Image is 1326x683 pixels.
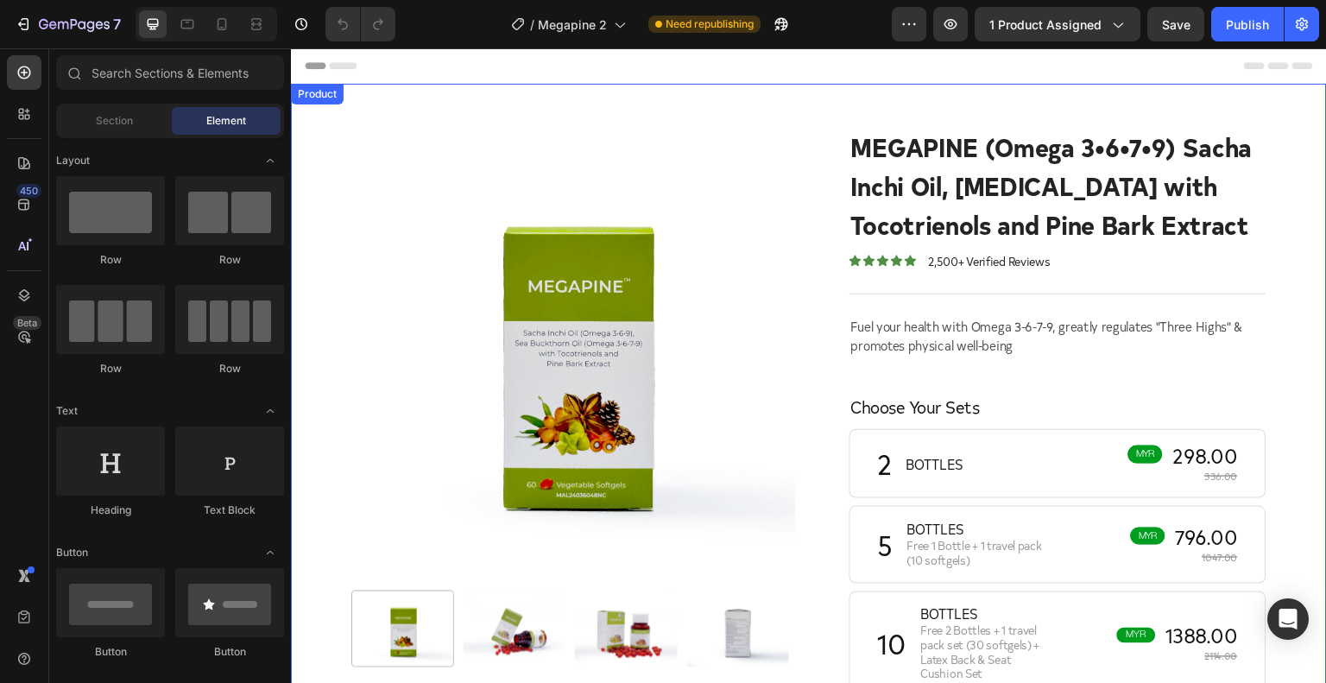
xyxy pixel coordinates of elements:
[56,403,78,419] span: Text
[175,644,284,660] div: Button
[559,77,976,197] h1: MEGAPINE (Omega 3•6•7•9) Sacha Inchi Oil, [MEDICAL_DATA] with Tocotrienols and Pine Bark Extract
[175,252,284,268] div: Row
[616,490,762,520] p: Free 1 Bottle + 1 travel pack (10 softgels)
[585,576,618,617] h2: 10
[7,7,129,41] button: 7
[96,113,133,129] span: Section
[538,16,607,34] span: Megapine 2
[914,601,947,615] s: 2114.00
[56,545,88,560] span: Button
[912,502,947,515] s: 1047.00
[559,345,976,371] h2: Choose Your Sets
[1147,7,1204,41] button: Save
[616,408,673,422] p: BOTTLES
[585,477,604,517] h2: 5
[842,482,873,495] p: MYR
[1211,7,1284,41] button: Publish
[828,582,863,593] p: MYR
[291,48,1326,683] iframe: Design area
[56,55,284,90] input: Search Sections & Elements
[3,38,49,54] div: Product
[16,184,41,198] div: 450
[885,477,947,498] p: 796.00
[666,16,754,32] span: Need republishing
[914,421,947,434] s: 336.00
[175,503,284,518] div: Text Block
[1267,598,1309,640] div: Open Intercom Messenger
[1226,16,1269,34] div: Publish
[325,7,395,41] div: Undo/Redo
[56,153,90,168] span: Layout
[989,16,1102,34] span: 1 product assigned
[256,539,284,566] span: Toggle open
[638,205,760,222] p: 2,500+ Verified Reviews
[882,396,947,417] p: 298.00
[630,559,762,572] p: BOTTLES
[560,269,974,307] p: Fuel your health with Omega 3-6-7-9, greatly regulates "Three Highs" & promotes physical well-being
[13,316,41,330] div: Beta
[616,473,762,487] p: BOTTLES
[56,361,165,376] div: Row
[585,395,603,436] h2: 2
[56,644,165,660] div: Button
[256,397,284,425] span: Toggle open
[975,7,1140,41] button: 1 product assigned
[839,400,870,413] p: MYR
[530,16,534,34] span: /
[56,252,165,268] div: Row
[113,14,121,35] p: 7
[56,503,165,518] div: Heading
[630,574,749,634] span: Free 2 Bottles + 1 travel pack set (30 softgels) + Latex Back & Seat Cushion Set
[1162,17,1190,32] span: Save
[256,147,284,174] span: Toggle open
[175,361,284,376] div: Row
[206,113,246,129] span: Element
[875,577,948,598] p: 1388.00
